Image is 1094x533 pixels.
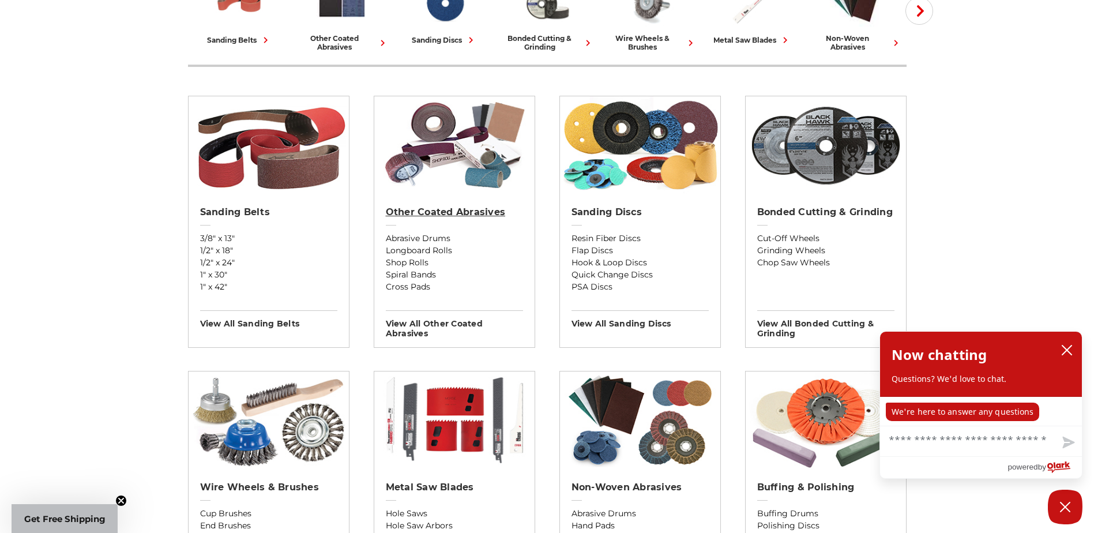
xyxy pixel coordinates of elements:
a: End Brushes [200,520,337,532]
a: Grinding Wheels [757,245,894,257]
a: Buffing Drums [757,508,894,520]
h2: Bonded Cutting & Grinding [757,207,894,218]
a: Hole Saw Arbors [386,520,523,532]
h2: Buffing & Polishing [757,482,894,493]
span: powered [1007,460,1037,474]
div: metal saw blades [713,34,791,46]
a: Chop Saw Wheels [757,257,894,269]
h2: Now chatting [892,343,987,366]
a: 3/8" x 13" [200,232,337,245]
img: Buffing & Polishing [746,371,906,470]
img: Sanding Belts [189,96,349,194]
a: 1" x 42" [200,281,337,293]
a: Abrasive Drums [386,232,523,245]
a: Hand Pads [572,520,709,532]
a: PSA Discs [572,281,709,293]
img: Non-woven Abrasives [560,371,720,470]
a: Hook & Loop Discs [572,257,709,269]
div: bonded cutting & grinding [501,34,594,51]
h3: View All sanding discs [572,310,709,329]
div: non-woven abrasives [809,34,902,51]
button: close chatbox [1058,341,1076,359]
a: Shop Rolls [386,257,523,269]
a: Quick Change Discs [572,269,709,281]
img: Metal Saw Blades [374,371,535,470]
h2: Other Coated Abrasives [386,207,523,218]
div: sanding discs [412,34,477,46]
button: Send message [1053,430,1082,456]
a: 1" x 30" [200,269,337,281]
h2: Sanding Belts [200,207,337,218]
div: wire wheels & brushes [603,34,697,51]
a: 1/2" x 18" [200,245,337,257]
div: Get Free ShippingClose teaser [12,504,118,533]
h3: View All bonded cutting & grinding [757,310,894,339]
h3: View All other coated abrasives [386,310,523,339]
span: Get Free Shipping [24,513,106,524]
a: Resin Fiber Discs [572,232,709,245]
h2: Wire Wheels & Brushes [200,482,337,493]
div: olark chatbox [879,331,1082,479]
div: sanding belts [207,34,272,46]
h2: Sanding Discs [572,207,709,218]
p: Questions? We'd love to chat. [892,373,1070,385]
div: other coated abrasives [295,34,389,51]
img: Sanding Discs [560,96,720,194]
a: Abrasive Drums [572,508,709,520]
button: Close teaser [115,495,127,506]
h3: View All sanding belts [200,310,337,329]
a: Flap Discs [572,245,709,257]
div: chat [880,397,1082,426]
a: Longboard Rolls [386,245,523,257]
a: Hole Saws [386,508,523,520]
span: by [1038,460,1046,474]
a: Powered by Olark [1007,457,1082,478]
h2: Non-woven Abrasives [572,482,709,493]
h2: Metal Saw Blades [386,482,523,493]
a: Cross Pads [386,281,523,293]
img: Wire Wheels & Brushes [189,371,349,470]
img: Other Coated Abrasives [374,96,535,194]
a: Cut-Off Wheels [757,232,894,245]
button: Close Chatbox [1048,490,1082,524]
a: 1/2" x 24" [200,257,337,269]
a: Spiral Bands [386,269,523,281]
a: Polishing Discs [757,520,894,532]
a: Cup Brushes [200,508,337,520]
img: Bonded Cutting & Grinding [746,96,906,194]
p: We're here to answer any questions [886,403,1039,421]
